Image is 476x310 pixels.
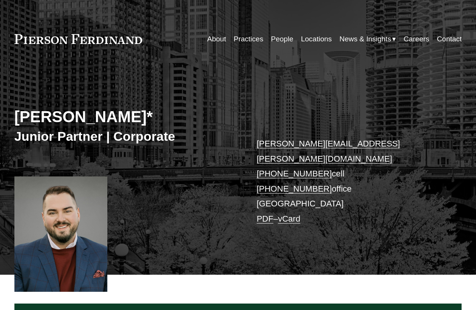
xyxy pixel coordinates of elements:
a: People [271,32,293,46]
a: [PHONE_NUMBER] [257,184,332,194]
a: [PERSON_NAME][EMAIL_ADDRESS][PERSON_NAME][DOMAIN_NAME] [257,139,400,164]
p: cell office [GEOGRAPHIC_DATA] – [257,136,443,227]
a: About [207,32,226,46]
a: Careers [404,32,429,46]
a: PDF [257,214,273,223]
a: folder dropdown [339,32,396,46]
a: Practices [234,32,263,46]
a: vCard [278,214,300,223]
h3: Junior Partner | Corporate [14,128,238,144]
a: Locations [301,32,331,46]
span: News & Insights [339,33,391,46]
a: [PHONE_NUMBER] [257,169,332,178]
h2: [PERSON_NAME]* [14,107,238,126]
a: Contact [437,32,462,46]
